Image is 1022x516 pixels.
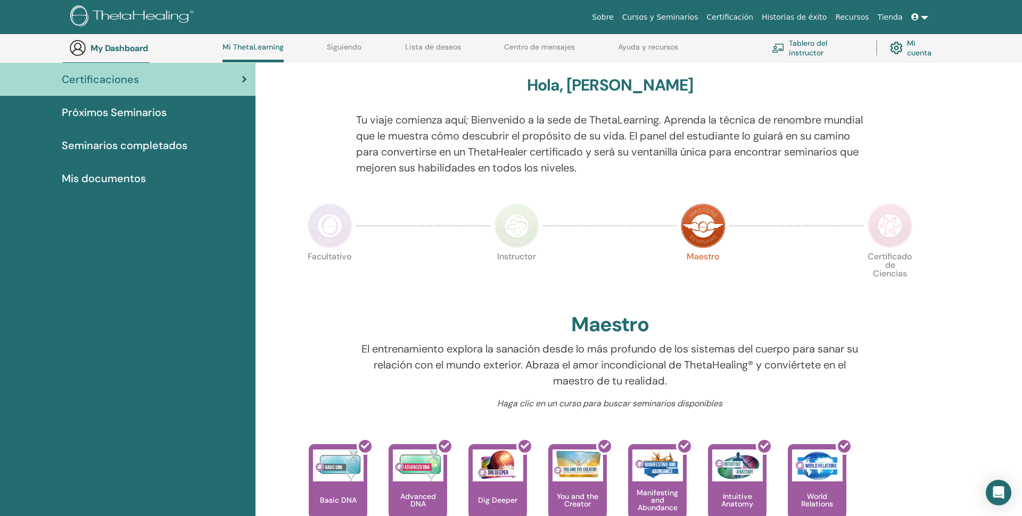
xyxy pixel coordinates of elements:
span: Seminarios completados [62,137,187,153]
a: Mi cuenta [890,36,942,60]
img: logo.png [70,5,197,29]
h3: Hola, [PERSON_NAME] [527,76,694,95]
a: Recursos [831,7,873,27]
a: Lista de deseos [405,43,461,60]
img: You and the Creator [553,449,603,479]
span: Mis documentos [62,170,146,186]
p: Haga clic en un curso para buscar seminarios disponibles [356,397,864,410]
img: Practitioner [308,203,352,248]
span: Certificaciones [62,71,139,87]
h3: My Dashboard [90,43,197,53]
p: Facultativo [308,252,352,297]
a: Tienda [873,7,907,27]
img: Intuitive Anatomy [712,449,763,481]
a: Mi ThetaLearning [222,43,284,62]
a: Certificación [702,7,757,27]
span: Próximos Seminarios [62,104,167,120]
img: World Relations [792,449,843,481]
img: Instructor [494,203,539,248]
img: cog.svg [890,39,903,57]
a: Ayuda y recursos [618,43,678,60]
div: Open Intercom Messenger [986,480,1011,505]
p: Tu viaje comienza aquí; Bienvenido a la sede de ThetaLearning. Aprenda la técnica de renombre mun... [356,112,864,176]
a: Siguiendo [327,43,361,60]
p: Dig Deeper [474,496,522,504]
a: Cursos y Seminarios [618,7,703,27]
p: Maestro [681,252,726,297]
img: Advanced DNA [393,449,443,481]
img: Certificate of Science [868,203,912,248]
img: Master [681,203,726,248]
img: Basic DNA [313,449,364,481]
p: El entrenamiento explora la sanación desde lo más profundo de los sistemas del cuerpo para sanar ... [356,341,864,389]
a: Sobre [588,7,617,27]
h2: Maestro [571,313,649,337]
p: You and the Creator [548,493,607,507]
img: Manifesting and Abundance [632,449,683,481]
p: Intuitive Anatomy [708,493,767,507]
p: Instructor [494,252,539,297]
img: generic-user-icon.jpg [69,39,86,56]
p: Certificado de Ciencias [868,252,912,297]
p: Manifesting and Abundance [628,489,687,511]
img: chalkboard-teacher.svg [772,43,785,53]
img: Dig Deeper [473,449,523,481]
p: Advanced DNA [389,493,447,507]
a: Centro de mensajes [504,43,575,60]
a: Historias de éxito [757,7,831,27]
p: World Relations [788,493,846,507]
a: Tablero del instructor [772,36,863,60]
